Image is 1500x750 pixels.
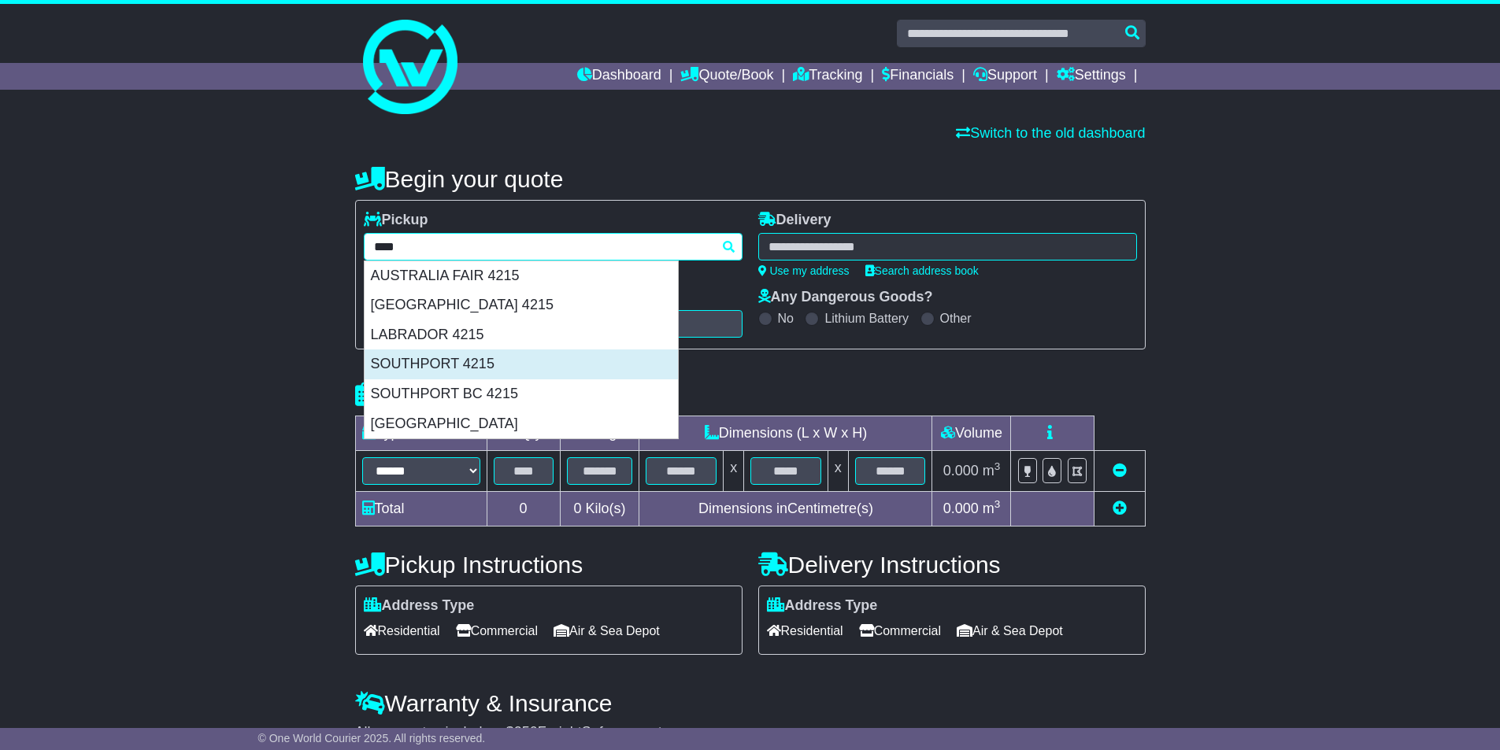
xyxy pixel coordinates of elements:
[560,492,639,526] td: Kilo(s)
[355,552,743,578] h4: Pickup Instructions
[778,311,794,326] label: No
[680,63,773,90] a: Quote/Book
[365,409,678,439] div: [GEOGRAPHIC_DATA]
[355,166,1146,192] h4: Begin your quote
[365,261,678,291] div: AUSTRALIA FAIR 4215
[758,264,850,277] a: Use my address
[364,212,428,229] label: Pickup
[456,619,538,643] span: Commercial
[355,492,487,526] td: Total
[940,311,972,326] label: Other
[758,212,831,229] label: Delivery
[554,619,660,643] span: Air & Sea Depot
[994,498,1001,510] sup: 3
[1113,463,1127,478] a: Remove this item
[365,290,678,320] div: [GEOGRAPHIC_DATA] 4215
[577,63,661,90] a: Dashboard
[639,492,932,526] td: Dimensions in Centimetre(s)
[1113,501,1127,516] a: Add new item
[943,501,979,516] span: 0.000
[957,619,1063,643] span: Air & Sea Depot
[487,492,560,526] td: 0
[355,382,553,408] h4: Package details |
[824,311,909,326] label: Lithium Battery
[724,451,744,492] td: x
[994,460,1001,472] sup: 3
[364,619,440,643] span: Residential
[514,724,538,740] span: 250
[983,463,1001,478] span: m
[365,320,678,350] div: LABRADOR 4215
[767,619,843,643] span: Residential
[983,501,1001,516] span: m
[639,416,932,451] td: Dimensions (L x W x H)
[364,233,743,260] typeahead: Please provide city
[956,125,1145,141] a: Switch to the old dashboard
[365,379,678,409] div: SOUTHPORT BC 4215
[355,724,1146,741] div: All our quotes include a $ FreightSafe warranty.
[882,63,954,90] a: Financials
[365,349,678,379] div: SOUTHPORT 4215
[1057,63,1126,90] a: Settings
[943,463,979,478] span: 0.000
[364,597,475,615] label: Address Type
[793,63,862,90] a: Tracking
[828,451,848,492] td: x
[973,63,1037,90] a: Support
[573,501,581,516] span: 0
[865,264,979,277] a: Search address book
[758,289,933,306] label: Any Dangerous Goods?
[258,732,486,744] span: © One World Courier 2025. All rights reserved.
[859,619,941,643] span: Commercial
[758,552,1146,578] h4: Delivery Instructions
[767,597,878,615] label: Address Type
[932,416,1011,451] td: Volume
[355,416,487,451] td: Type
[355,690,1146,716] h4: Warranty & Insurance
